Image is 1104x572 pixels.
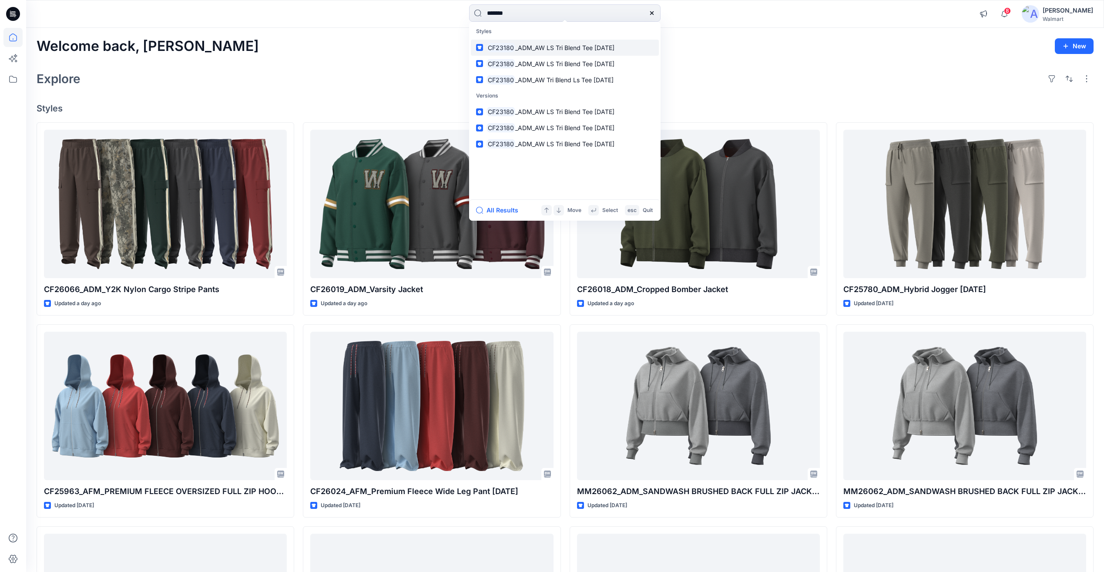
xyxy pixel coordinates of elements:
span: 8 [1004,7,1011,14]
mark: CF23180 [487,43,515,53]
p: Updated a day ago [321,299,367,308]
span: _ADM_AW LS Tri Blend Tee [DATE] [515,60,614,67]
a: CF23180_ADM_AW LS Tri Blend Tee [DATE] [471,120,659,136]
span: _ADM_AW LS Tri Blend Tee [DATE] [515,124,614,131]
a: CF25963_AFM_PREMIUM FLEECE OVERSIZED FULL ZIP HOODIE [44,332,287,480]
p: MM26062_ADM_SANDWASH BRUSHED BACK FULL ZIP JACKET OPT-2 [577,485,820,498]
p: CF26018_ADM_Cropped Bomber Jacket [577,283,820,296]
mark: CF23180 [487,59,515,69]
p: Styles [471,24,659,40]
span: _ADM_AW LS Tri Blend Tee [DATE] [515,108,614,115]
p: Updated [DATE] [854,299,893,308]
h2: Welcome back, [PERSON_NAME] [37,38,259,54]
a: CF26019_ADM_Varsity Jacket [310,130,553,278]
p: CF25780_ADM_Hybrid Jogger [DATE] [843,283,1086,296]
a: CF26018_ADM_Cropped Bomber Jacket [577,130,820,278]
p: MM26062_ADM_SANDWASH BRUSHED BACK FULL ZIP JACKET OPT-1 [843,485,1086,498]
mark: CF23180 [487,75,515,85]
p: CF26066_ADM_Y2K Nylon Cargo Stripe Pants [44,283,287,296]
p: esc [628,206,637,215]
p: CF26019_ADM_Varsity Jacket [310,283,553,296]
a: CF26066_ADM_Y2K Nylon Cargo Stripe Pants [44,130,287,278]
div: Walmart [1043,16,1093,22]
h2: Explore [37,72,81,86]
p: CF25963_AFM_PREMIUM FLEECE OVERSIZED FULL ZIP HOODIE [44,485,287,498]
button: New [1055,38,1094,54]
button: All Results [476,205,524,215]
a: CF25780_ADM_Hybrid Jogger 24JUL25 [843,130,1086,278]
mark: CF23180 [487,139,515,149]
a: CF23180_ADM_AW LS Tri Blend Tee [DATE] [471,40,659,56]
p: Quit [643,206,653,215]
mark: CF23180 [487,107,515,117]
a: CF23180_ADM_AW Tri Blend Ls Tee [DATE] [471,72,659,88]
span: _ADM_AW Tri Blend Ls Tee [DATE] [515,76,614,84]
a: CF26024_AFM_Premium Fleece Wide Leg Pant 02SEP25 [310,332,553,480]
p: Updated a day ago [587,299,634,308]
p: Updated [DATE] [54,501,94,510]
h4: Styles [37,103,1094,114]
p: Updated [DATE] [854,501,893,510]
a: MM26062_ADM_SANDWASH BRUSHED BACK FULL ZIP JACKET OPT-2 [577,332,820,480]
p: Select [602,206,618,215]
p: Updated a day ago [54,299,101,308]
mark: CF23180 [487,123,515,133]
a: CF23180_ADM_AW LS Tri Blend Tee [DATE] [471,104,659,120]
p: Updated [DATE] [587,501,627,510]
p: CF26024_AFM_Premium Fleece Wide Leg Pant [DATE] [310,485,553,498]
a: CF23180_ADM_AW LS Tri Blend Tee [DATE] [471,136,659,152]
span: _ADM_AW LS Tri Blend Tee [DATE] [515,140,614,148]
span: _ADM_AW LS Tri Blend Tee [DATE] [515,44,614,51]
p: Versions [471,88,659,104]
a: CF23180_ADM_AW LS Tri Blend Tee [DATE] [471,56,659,72]
p: Move [567,206,581,215]
div: [PERSON_NAME] [1043,5,1093,16]
p: Updated [DATE] [321,501,360,510]
img: avatar [1022,5,1039,23]
a: MM26062_ADM_SANDWASH BRUSHED BACK FULL ZIP JACKET OPT-1 [843,332,1086,480]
